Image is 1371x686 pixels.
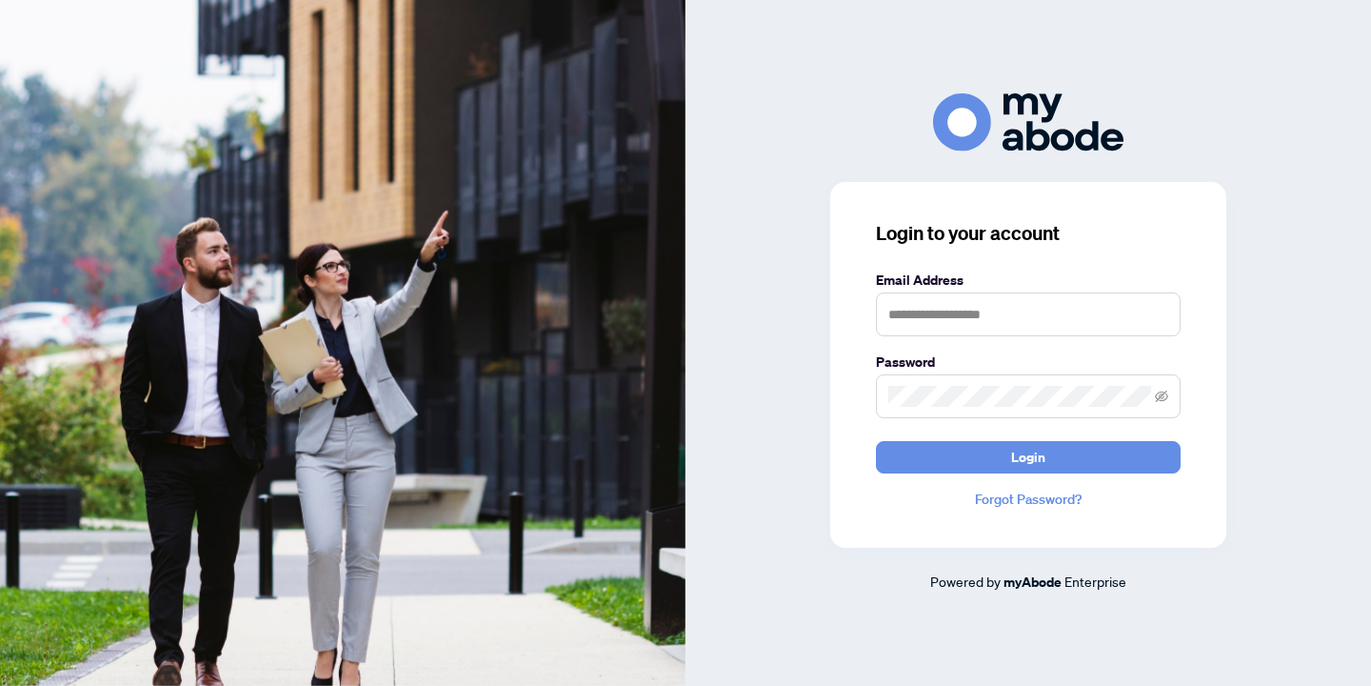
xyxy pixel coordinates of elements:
span: Powered by [930,573,1001,590]
span: Login [1011,442,1045,473]
img: ma-logo [933,93,1123,151]
span: eye-invisible [1155,390,1168,403]
a: Forgot Password? [876,489,1181,510]
h3: Login to your account [876,220,1181,247]
a: myAbode [1003,572,1062,593]
label: Password [876,352,1181,373]
span: Enterprise [1064,573,1126,590]
button: Login [876,441,1181,474]
label: Email Address [876,270,1181,291]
